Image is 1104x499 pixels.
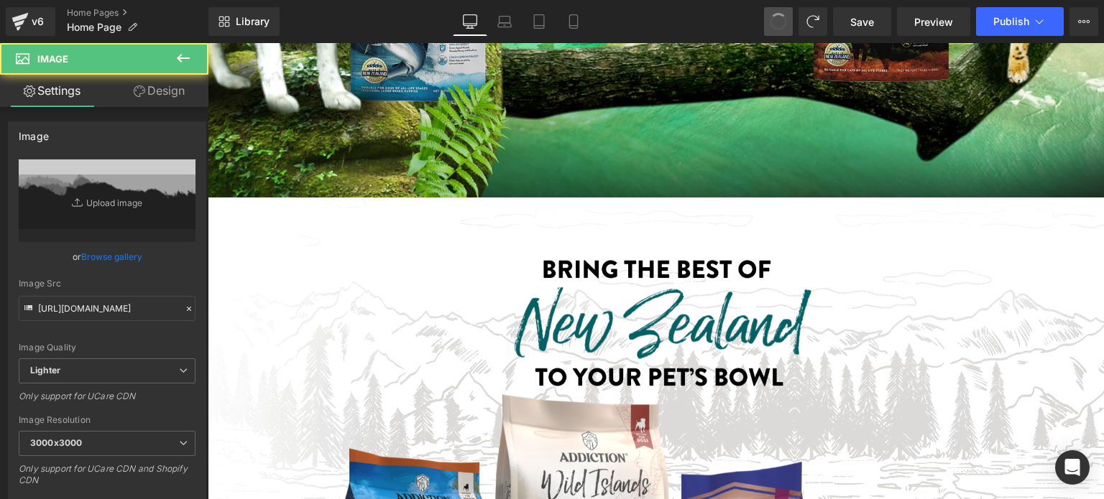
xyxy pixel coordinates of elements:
div: Open Intercom Messenger [1055,450,1090,485]
span: Publish [993,16,1029,27]
button: Publish [976,7,1064,36]
div: Image Resolution [19,415,195,425]
div: v6 [29,12,47,31]
span: Save [850,14,874,29]
div: or [19,249,195,264]
a: Preview [897,7,970,36]
a: Home Pages [67,7,208,19]
a: Tablet [522,7,556,36]
div: Only support for UCare CDN and Shopify CDN [19,463,195,495]
a: v6 [6,7,55,36]
div: Image Quality [19,342,195,353]
b: Lighter [30,365,60,376]
button: Undo [764,7,793,36]
a: Design [107,75,211,107]
span: Preview [914,14,953,29]
b: 3000x3000 [30,437,82,448]
input: Link [19,296,195,321]
button: More [1069,7,1098,36]
a: Desktop [453,7,487,36]
div: Image [19,122,49,142]
div: Only support for UCare CDN [19,391,195,411]
a: Mobile [556,7,591,36]
button: Redo [799,7,827,36]
div: Image Src [19,279,195,289]
a: Browse gallery [81,244,142,269]
span: Home Page [67,22,121,33]
span: Image [37,53,68,65]
a: Laptop [487,7,522,36]
a: New Library [208,7,280,36]
span: Library [236,15,270,28]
